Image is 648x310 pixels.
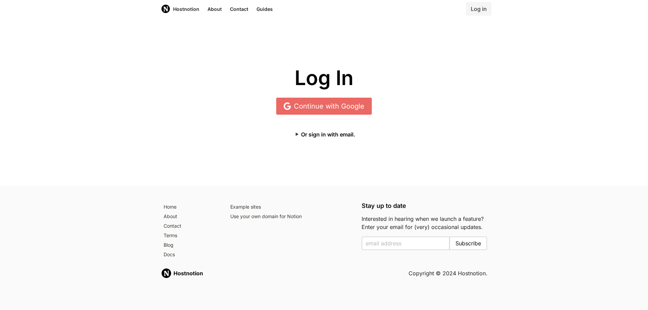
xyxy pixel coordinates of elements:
[287,128,361,141] button: Or sign in with email.
[161,212,220,222] a: About
[161,231,220,241] a: Terms
[161,241,220,250] a: Blog
[276,98,372,115] a: Continue with Google
[173,270,203,277] strong: Hostnotion
[409,269,487,277] h5: Copyright © 2024 Hostnotion.
[161,222,220,231] a: Contact
[362,236,450,250] input: Enter your email to subscribe to the email list and be notified when we launch
[161,250,220,260] a: Docs
[228,212,353,222] a: Use your own domain for Notion
[228,202,353,212] a: Example sites
[362,215,487,231] p: Interested in hearing when we launch a feature? Enter your email for (very) occasional updates.
[161,202,220,212] a: Home
[161,67,487,89] h1: Log In
[449,236,487,250] button: Subscribe
[161,268,172,279] img: Hostnotion logo
[362,202,487,209] h5: Stay up to date
[161,4,170,14] img: Host Notion logo
[466,2,492,16] a: Log in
